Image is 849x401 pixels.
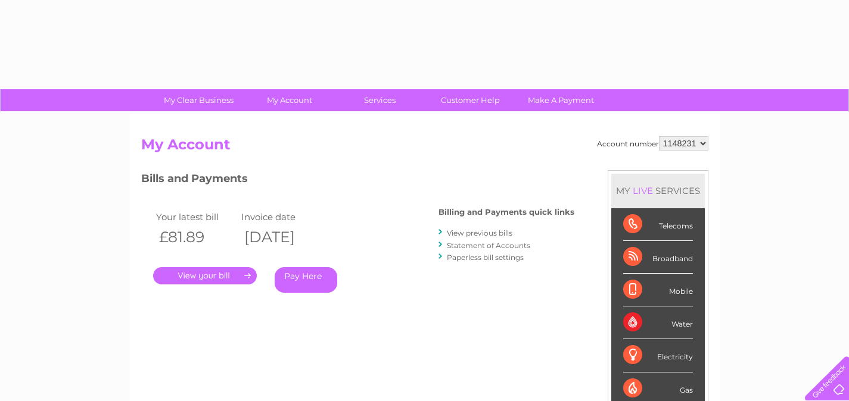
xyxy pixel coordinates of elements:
div: Electricity [623,339,693,372]
th: [DATE] [238,225,324,249]
td: Your latest bill [153,209,239,225]
div: Water [623,306,693,339]
a: View previous bills [447,228,512,237]
div: Telecoms [623,208,693,241]
a: Pay Here [275,267,337,293]
a: Make A Payment [512,89,610,111]
h4: Billing and Payments quick links [439,208,574,217]
a: . [153,267,257,284]
a: Services [331,89,429,111]
div: LIVE [630,185,655,196]
div: MY SERVICES [611,174,705,208]
a: My Account [240,89,338,111]
a: Customer Help [421,89,520,111]
a: Statement of Accounts [447,241,530,250]
a: My Clear Business [150,89,248,111]
div: Account number [597,136,708,151]
a: Paperless bill settings [447,253,524,262]
th: £81.89 [153,225,239,249]
div: Mobile [623,274,693,306]
h3: Bills and Payments [141,170,574,191]
h2: My Account [141,136,708,159]
td: Invoice date [238,209,324,225]
div: Broadband [623,241,693,274]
